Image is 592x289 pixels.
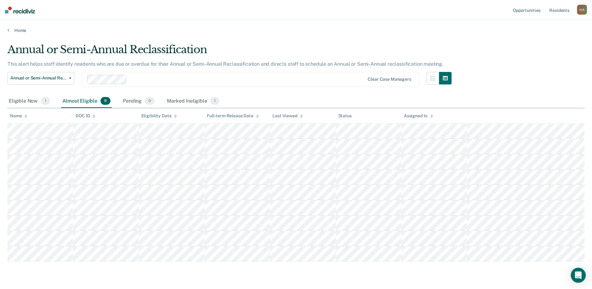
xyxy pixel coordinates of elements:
span: 9 [100,97,110,105]
div: Eligible Now1 [7,94,51,108]
div: Open Intercom Messenger [571,268,586,283]
span: 1 [210,97,219,105]
div: Pending0 [122,94,156,108]
span: 1 [41,97,50,105]
div: Annual or Semi-Annual Reclassification [7,43,452,61]
div: Full-term Release Date [207,113,259,119]
div: Name [10,113,27,119]
span: Annual or Semi-Annual Reclassification [10,75,66,81]
img: Recidiviz [5,7,35,13]
div: DOC ID [76,113,95,119]
div: Assigned to [404,113,433,119]
div: Last Viewed [272,113,303,119]
div: H A [577,5,587,15]
span: 0 [145,97,154,105]
button: HA [577,5,587,15]
div: Status [338,113,352,119]
div: Almost Eligible9 [61,94,112,108]
div: Marked Ineligible1 [166,94,221,108]
button: Annual or Semi-Annual Reclassification [7,72,74,84]
div: Eligibility Date [141,113,177,119]
a: Home [7,28,585,33]
p: This alert helps staff identify residents who are due or overdue for their Annual or Semi-Annual ... [7,61,443,67]
div: Clear case managers [368,77,411,82]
